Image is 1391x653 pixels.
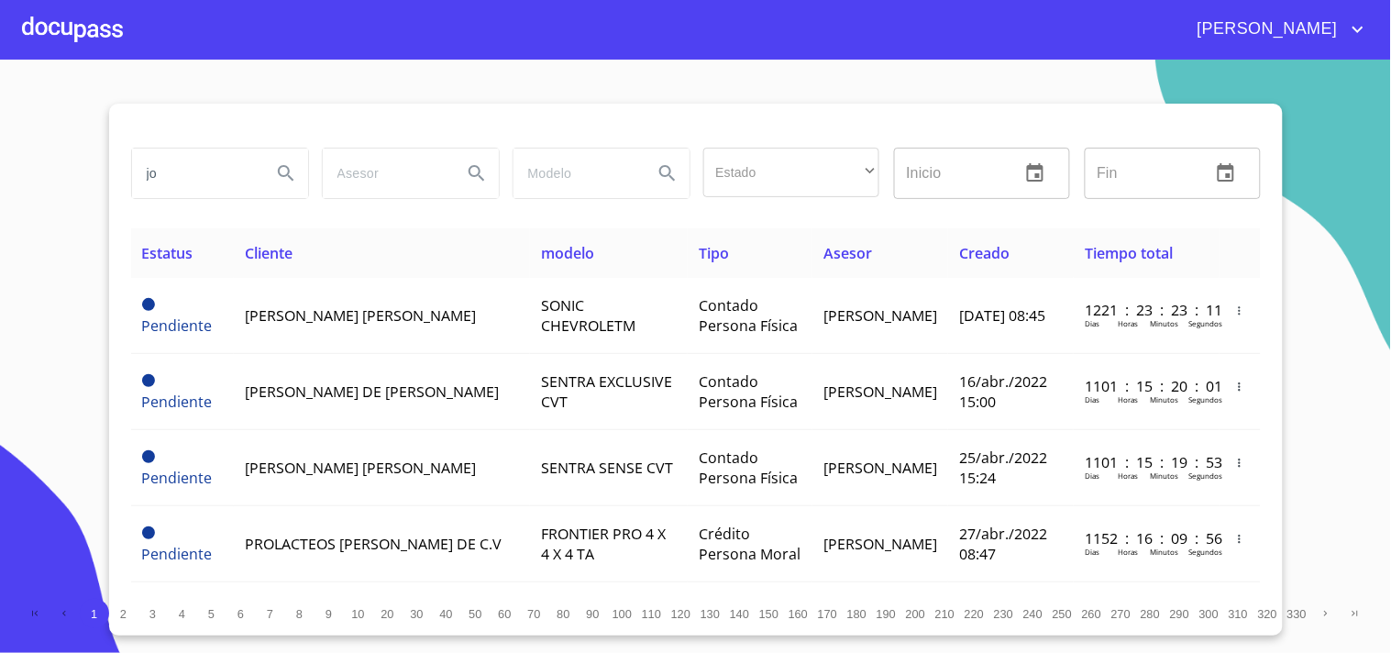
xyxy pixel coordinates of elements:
button: 240 [1019,599,1048,628]
span: SENTRA SENSE CVT [541,458,673,478]
button: 230 [989,599,1019,628]
span: [PERSON_NAME] [PERSON_NAME] [245,458,476,478]
span: 27/abr./2022 08:47 [959,524,1047,564]
span: 20 [381,607,393,621]
button: Search [264,151,308,195]
button: 280 [1136,599,1165,628]
button: 110 [637,599,667,628]
span: [PERSON_NAME] [1184,15,1347,44]
span: 5 [208,607,215,621]
button: 150 [755,599,784,628]
p: Minutos [1150,470,1178,481]
p: Horas [1118,547,1138,557]
button: 310 [1224,599,1253,628]
button: 330 [1283,599,1312,628]
button: 1 [80,599,109,628]
span: 80 [557,607,569,621]
span: 270 [1111,607,1131,621]
p: Segundos [1188,470,1222,481]
span: 60 [498,607,511,621]
span: 300 [1199,607,1219,621]
span: 310 [1229,607,1248,621]
button: 80 [549,599,579,628]
button: 120 [667,599,696,628]
span: 260 [1082,607,1101,621]
input: search [513,149,638,198]
p: Dias [1085,547,1099,557]
span: Pendiente [142,544,213,564]
span: Pendiente [142,450,155,463]
span: [PERSON_NAME] [PERSON_NAME] [245,305,476,326]
span: SENTRA EXCLUSIVE CVT [541,371,672,412]
span: 230 [994,607,1013,621]
span: 120 [671,607,690,621]
span: 16/abr./2022 15:00 [959,371,1047,412]
span: 330 [1287,607,1307,621]
button: 40 [432,599,461,628]
button: 7 [256,599,285,628]
span: 6 [237,607,244,621]
button: 30 [403,599,432,628]
div: ​ [703,148,879,197]
span: Tipo [699,243,729,263]
button: 60 [491,599,520,628]
span: 100 [613,607,632,621]
p: 1101 : 15 : 20 : 01 [1085,376,1209,396]
button: Search [646,151,690,195]
p: Dias [1085,394,1099,404]
button: 140 [725,599,755,628]
span: 280 [1141,607,1160,621]
span: Asesor [823,243,872,263]
span: 170 [818,607,837,621]
span: 4 [179,607,185,621]
button: 8 [285,599,315,628]
span: 180 [847,607,867,621]
button: 180 [843,599,872,628]
span: 210 [935,607,955,621]
span: 290 [1170,607,1189,621]
button: 20 [373,599,403,628]
span: [DATE] 08:45 [959,305,1045,326]
p: Minutos [1150,318,1178,328]
p: Dias [1085,470,1099,481]
span: Pendiente [142,374,155,387]
button: 6 [226,599,256,628]
button: 90 [579,599,608,628]
span: Pendiente [142,298,155,311]
span: 70 [527,607,540,621]
span: 240 [1023,607,1043,621]
p: Horas [1118,318,1138,328]
span: Pendiente [142,526,155,539]
span: 200 [906,607,925,621]
span: Pendiente [142,392,213,412]
span: 320 [1258,607,1277,621]
span: 150 [759,607,778,621]
p: 1152 : 16 : 09 : 56 [1085,528,1209,548]
p: Minutos [1150,547,1178,557]
span: 110 [642,607,661,621]
button: 320 [1253,599,1283,628]
span: Crédito Persona Moral [699,524,800,564]
span: [PERSON_NAME] [823,534,937,554]
button: 250 [1048,599,1077,628]
button: 130 [696,599,725,628]
span: PROLACTEOS [PERSON_NAME] DE C.V [245,534,502,554]
span: 220 [965,607,984,621]
span: 1 [91,607,97,621]
span: SONIC CHEVROLETM [541,295,635,336]
button: 9 [315,599,344,628]
span: 7 [267,607,273,621]
p: Segundos [1188,318,1222,328]
span: 30 [410,607,423,621]
button: 190 [872,599,901,628]
p: 1101 : 15 : 19 : 53 [1085,452,1209,472]
span: Contado Persona Física [699,295,798,336]
span: 10 [351,607,364,621]
button: 5 [197,599,226,628]
button: 4 [168,599,197,628]
span: 140 [730,607,749,621]
button: 270 [1107,599,1136,628]
span: 25/abr./2022 15:24 [959,448,1047,488]
span: [PERSON_NAME] [823,305,937,326]
button: Search [455,151,499,195]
